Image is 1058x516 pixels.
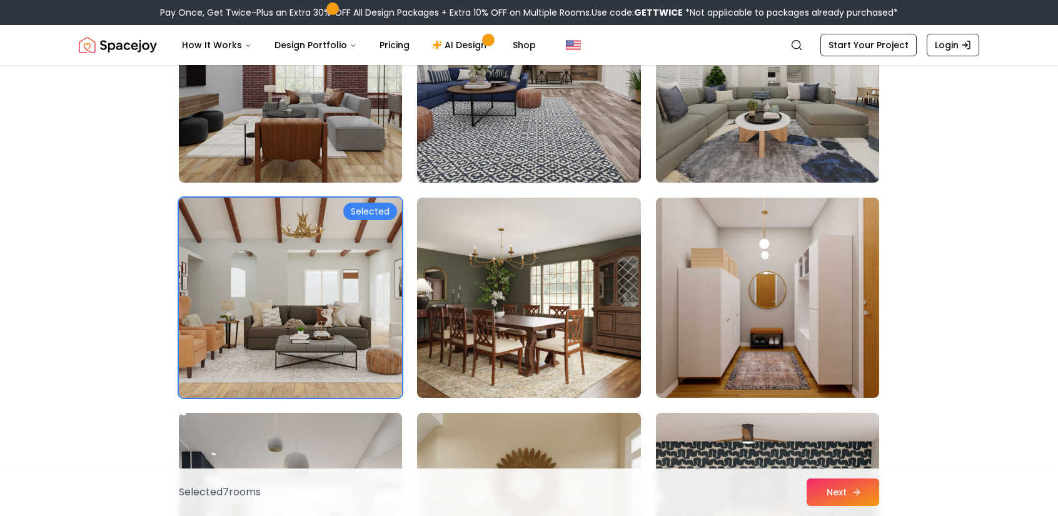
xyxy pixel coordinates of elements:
[417,198,640,398] img: Room room-80
[566,38,581,53] img: United States
[422,33,500,58] a: AI Design
[503,33,546,58] a: Shop
[656,198,879,398] img: Room room-81
[264,33,367,58] button: Design Portfolio
[343,203,397,220] div: Selected
[172,33,262,58] button: How It Works
[807,478,879,506] button: Next
[79,25,979,65] nav: Global
[79,33,157,58] img: Spacejoy Logo
[179,198,402,398] img: Room room-79
[683,6,898,19] span: *Not applicable to packages already purchased*
[370,33,420,58] a: Pricing
[592,6,683,19] span: Use code:
[179,485,261,500] p: Selected 7 room s
[927,34,979,56] a: Login
[160,6,898,19] div: Pay Once, Get Twice-Plus an Extra 30% OFF All Design Packages + Extra 10% OFF on Multiple Rooms.
[820,34,917,56] a: Start Your Project
[172,33,546,58] nav: Main
[634,6,683,19] b: GETTWICE
[79,33,157,58] a: Spacejoy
